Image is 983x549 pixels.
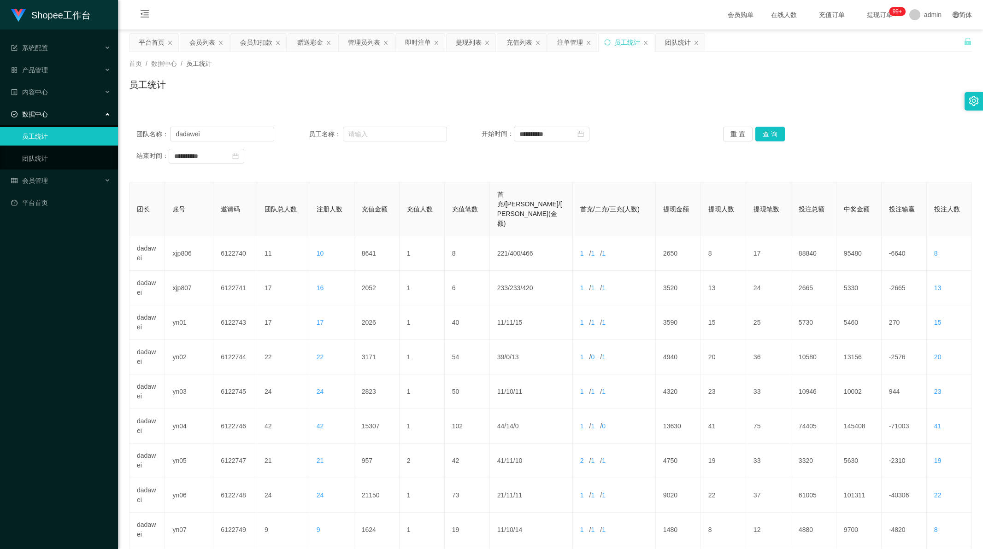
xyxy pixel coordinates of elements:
[400,478,445,513] td: 1
[11,193,111,212] a: 图标: dashboard平台首页
[213,374,257,409] td: 6122745
[591,422,595,430] span: 1
[573,409,656,444] td: / /
[136,129,170,139] span: 团队名称：
[506,319,513,326] span: 11
[882,513,927,547] td: -4820
[343,127,447,141] input: 请输入
[326,40,331,46] i: 图标: close
[701,236,746,271] td: 8
[11,177,48,184] span: 会员管理
[656,444,701,478] td: 4750
[746,478,791,513] td: 37
[165,236,213,271] td: xjp806
[656,374,701,409] td: 4320
[129,513,165,547] td: dadawei
[844,205,870,213] span: 中奖金额
[497,319,505,326] span: 11
[643,40,648,46] i: 图标: close
[297,34,323,51] div: 赠送彩金
[186,60,212,67] span: 员工统计
[791,340,836,374] td: 10580
[701,305,746,340] td: 15
[257,305,309,340] td: 17
[573,305,656,340] td: / /
[723,127,753,141] button: 重 置
[791,409,836,444] td: 74405
[181,60,182,67] span: /
[445,305,490,340] td: 40
[506,353,510,361] span: 0
[953,12,959,18] i: 图标: global
[882,271,927,305] td: -2665
[11,11,91,18] a: Shopee工作台
[445,478,490,513] td: 73
[836,374,882,409] td: 10002
[257,374,309,409] td: 24
[165,513,213,547] td: yn07
[580,422,584,430] span: 1
[232,153,239,159] i: 图标: calendar
[791,305,836,340] td: 5730
[701,513,746,547] td: 8
[309,129,342,139] span: 员工名称：
[573,478,656,513] td: / /
[354,340,400,374] td: 3171
[445,513,490,547] td: 19
[445,374,490,409] td: 50
[317,205,342,213] span: 注册人数
[167,40,173,46] i: 图标: close
[934,526,938,533] span: 8
[257,236,309,271] td: 11
[701,271,746,305] td: 13
[165,374,213,409] td: yn03
[354,478,400,513] td: 21150
[791,374,836,409] td: 10946
[490,444,573,478] td: / /
[882,374,927,409] td: 944
[755,127,785,141] button: 查 询
[497,388,505,395] span: 11
[573,236,656,271] td: / /
[656,305,701,340] td: 3590
[317,353,324,361] span: 22
[257,513,309,547] td: 9
[791,271,836,305] td: 2665
[400,271,445,305] td: 1
[497,250,508,257] span: 221
[354,444,400,478] td: 957
[11,44,48,52] span: 系统配置
[456,34,482,51] div: 提现列表
[889,205,915,213] span: 投注输赢
[515,388,523,395] span: 11
[791,444,836,478] td: 3320
[934,353,942,361] span: 20
[510,284,520,292] span: 233
[602,353,606,361] span: 1
[490,409,573,444] td: / /
[317,388,324,395] span: 24
[580,205,640,213] span: 首充/二充/三充(人数)
[694,40,699,46] i: 图标: close
[969,96,979,106] i: 图标: setting
[129,478,165,513] td: dadawei
[882,340,927,374] td: -2576
[934,250,938,257] span: 8
[656,478,701,513] td: 9020
[129,0,160,30] i: 图标: menu-fold
[701,340,746,374] td: 20
[510,250,520,257] span: 400
[490,305,573,340] td: / /
[129,236,165,271] td: dadawei
[218,40,224,46] i: 图标: close
[882,409,927,444] td: -71003
[836,513,882,547] td: 9700
[836,271,882,305] td: 5330
[614,34,640,51] div: 员工统计
[591,353,595,361] span: 0
[354,305,400,340] td: 2026
[701,444,746,478] td: 19
[934,491,942,499] span: 22
[11,9,26,22] img: logo.9652507e.png
[602,457,606,464] span: 1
